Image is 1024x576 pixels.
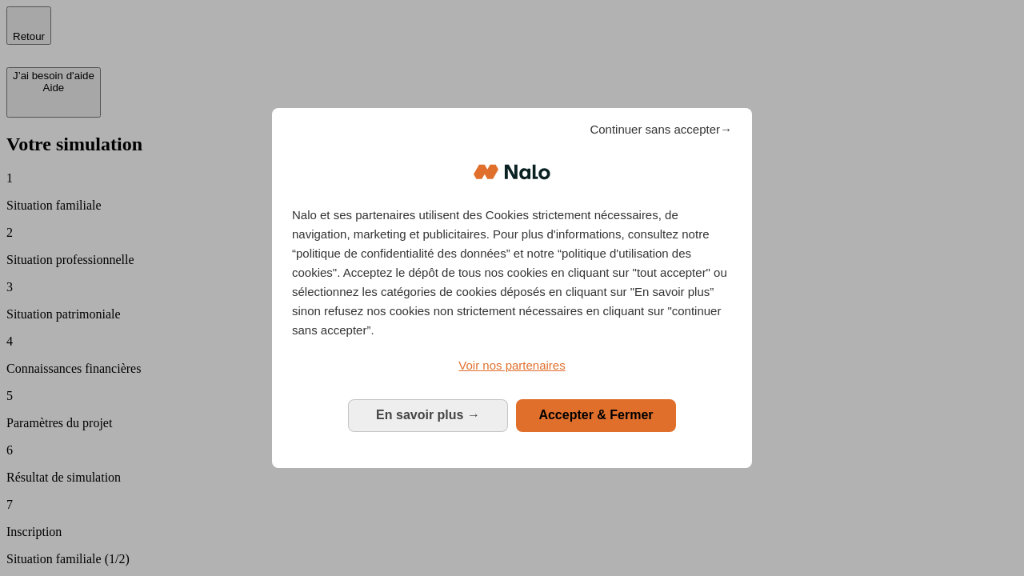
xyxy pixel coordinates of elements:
div: Bienvenue chez Nalo Gestion du consentement [272,108,752,467]
span: Continuer sans accepter→ [590,120,732,139]
span: En savoir plus → [376,408,480,422]
a: Voir nos partenaires [292,356,732,375]
span: Voir nos partenaires [458,358,565,372]
button: En savoir plus: Configurer vos consentements [348,399,508,431]
img: Logo [474,148,550,196]
p: Nalo et ses partenaires utilisent des Cookies strictement nécessaires, de navigation, marketing e... [292,206,732,340]
button: Accepter & Fermer: Accepter notre traitement des données et fermer [516,399,676,431]
span: Accepter & Fermer [538,408,653,422]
